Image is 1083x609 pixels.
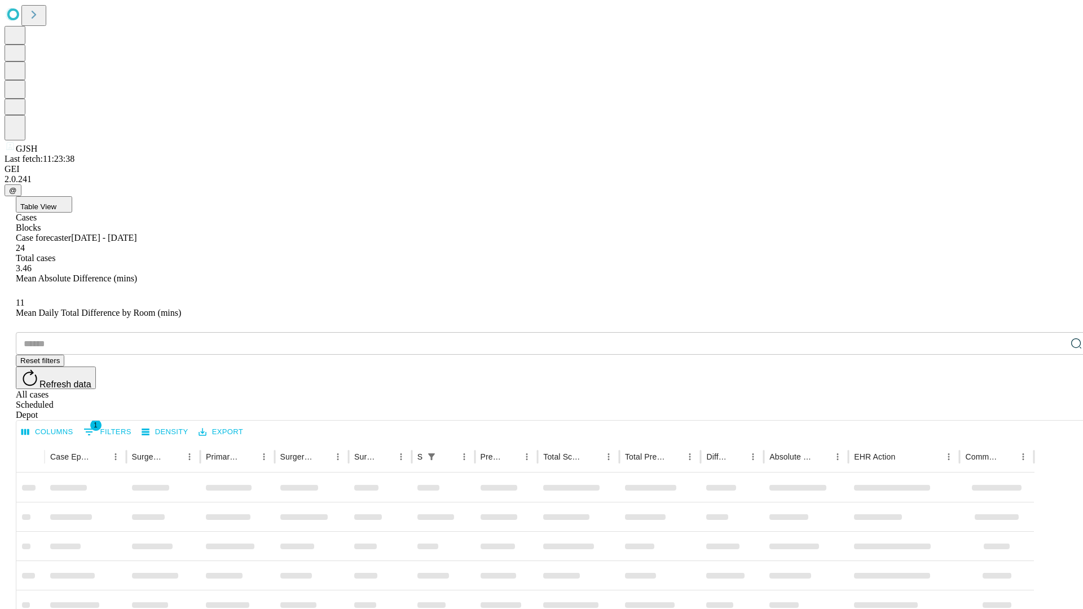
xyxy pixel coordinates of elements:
button: Sort [666,449,682,465]
button: Sort [377,449,393,465]
button: Menu [745,449,761,465]
div: 1 active filter [424,449,439,465]
button: Sort [729,449,745,465]
div: EHR Action [854,452,895,461]
span: 3.46 [16,263,32,273]
button: Sort [314,449,330,465]
div: Predicted In Room Duration [481,452,503,461]
span: 1 [90,420,102,431]
span: Reset filters [20,356,60,365]
div: Surgery Name [280,452,313,461]
button: Sort [92,449,108,465]
div: Absolute Difference [769,452,813,461]
button: Menu [519,449,535,465]
span: Table View [20,202,56,211]
button: Sort [814,449,830,465]
button: Export [196,423,246,441]
button: Show filters [424,449,439,465]
button: Density [139,423,191,441]
button: Show filters [81,423,134,441]
button: Sort [896,449,912,465]
button: Sort [441,449,456,465]
div: Case Epic Id [50,452,91,461]
button: Menu [682,449,698,465]
button: Menu [330,449,346,465]
span: Last fetch: 11:23:38 [5,154,74,164]
button: Sort [240,449,256,465]
span: [DATE] - [DATE] [71,233,137,242]
div: Total Scheduled Duration [543,452,584,461]
span: Mean Absolute Difference (mins) [16,273,137,283]
div: Surgeon Name [132,452,165,461]
button: @ [5,184,21,196]
span: @ [9,186,17,195]
button: Menu [182,449,197,465]
button: Sort [503,449,519,465]
button: Select columns [19,423,76,441]
div: Surgery Date [354,452,376,461]
div: Difference [706,452,728,461]
span: Refresh data [39,379,91,389]
span: 11 [16,298,24,307]
button: Table View [16,196,72,213]
div: Comments [965,452,998,461]
button: Menu [601,449,617,465]
button: Menu [1015,449,1031,465]
span: 24 [16,243,25,253]
div: Scheduled In Room Duration [417,452,422,461]
div: Total Predicted Duration [625,452,666,461]
button: Refresh data [16,367,96,389]
span: Mean Daily Total Difference by Room (mins) [16,308,181,317]
button: Sort [1000,449,1015,465]
span: Case forecaster [16,233,71,242]
button: Menu [830,449,846,465]
button: Menu [456,449,472,465]
span: Total cases [16,253,55,263]
button: Menu [393,449,409,465]
button: Menu [941,449,957,465]
button: Menu [108,449,124,465]
div: Primary Service [206,452,239,461]
button: Reset filters [16,355,64,367]
button: Menu [256,449,272,465]
span: GJSH [16,144,37,153]
div: GEI [5,164,1078,174]
div: 2.0.241 [5,174,1078,184]
button: Sort [166,449,182,465]
button: Sort [585,449,601,465]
